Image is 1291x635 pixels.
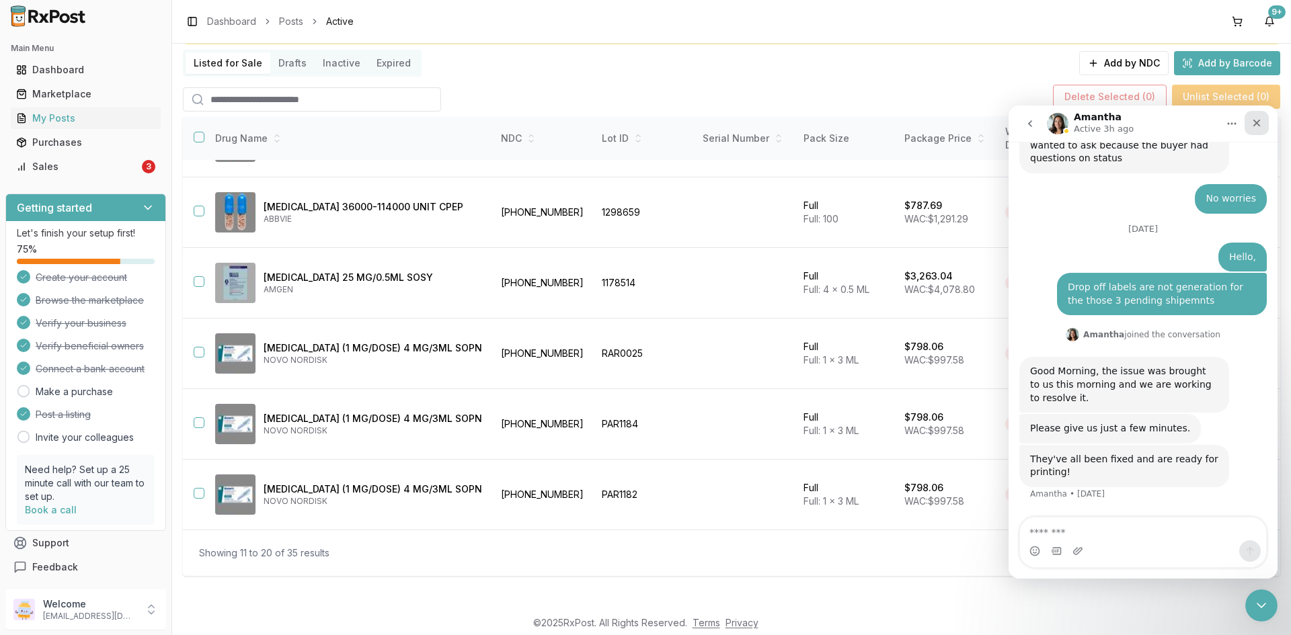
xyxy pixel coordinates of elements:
[142,160,155,173] div: 3
[11,220,258,251] div: Amantha says…
[17,200,92,216] h3: Getting started
[64,440,75,451] button: Upload attachment
[215,192,256,232] img: Creon 36000-114000 UNIT CPEP
[726,617,758,628] a: Privacy
[904,132,989,145] div: Package Price
[5,5,91,27] img: RxPost Logo
[1005,487,1057,502] div: 20% OFF
[197,87,247,100] div: No worries
[22,347,210,374] div: They've all been fixed and are ready for printing!
[5,555,166,579] button: Feedback
[904,481,943,495] p: $798.06
[210,137,258,167] div: Hello,
[36,271,127,284] span: Create your account
[804,354,859,366] span: Full: 1 x 3 ML
[221,145,247,159] div: Hello,
[1005,276,1057,290] div: 20% OFF
[11,43,161,54] h2: Main Menu
[368,52,419,74] button: Expired
[16,87,155,101] div: Marketplace
[11,308,258,339] div: Amantha says…
[5,108,166,129] button: My Posts
[904,269,953,283] p: $3,263.04
[1005,417,1057,431] div: 20% OFF
[493,389,594,460] td: [PHONE_NUMBER]
[22,316,182,330] div: Please give us just a few minutes.
[904,411,943,424] p: $798.06
[1245,589,1278,622] iframe: Intercom live chat
[11,308,192,338] div: Please give us just a few minutes.
[11,155,161,179] a: Sales3
[501,132,586,145] div: NDC
[264,284,482,295] p: AMGEN
[264,200,482,214] p: [MEDICAL_DATA] 36000-114000 UNIT CPEP
[264,355,482,366] p: NOVO NORDISK
[75,224,116,234] b: Amantha
[5,83,166,105] button: Marketplace
[1005,346,1057,361] div: 20% OFF
[594,177,695,248] td: 1298659
[25,504,77,515] a: Book a call
[1079,51,1169,75] button: Add by NDC
[804,425,859,436] span: Full: 1 x 3 ML
[5,531,166,555] button: Support
[17,243,37,256] span: 75 %
[5,132,166,153] button: Purchases
[904,284,975,295] span: WAC: $4,078.80
[11,251,258,308] div: Amantha says…
[59,175,247,202] div: Drop off labels are not generation for the those 3 pending shipemnts
[1174,51,1280,75] button: Add by Barcode
[11,82,161,106] a: Marketplace
[493,248,594,319] td: [PHONE_NUMBER]
[315,52,368,74] button: Inactive
[43,597,136,611] p: Welcome
[264,214,482,224] p: ABBVIE
[804,213,838,224] span: Full: 100
[264,271,482,284] p: [MEDICAL_DATA] 25 MG/0.5ML SOSY
[904,495,964,507] span: WAC: $997.58
[36,385,113,398] a: Make a purchase
[1005,125,1060,152] div: WAC Discount
[36,408,91,421] span: Post a listing
[279,15,303,28] a: Posts
[904,199,942,212] p: $787.69
[693,617,720,628] a: Terms
[264,412,482,425] p: [MEDICAL_DATA] (1 MG/DOSE) 4 MG/3ML SOPN
[48,167,258,210] div: Drop off labels are not generation for the those 3 pending shipemnts
[11,130,161,155] a: Purchases
[904,425,964,436] span: WAC: $997.58
[36,339,144,353] span: Verify beneficial owners
[11,339,258,411] div: Amantha says…
[75,223,212,235] div: joined the conversation
[1005,205,1057,220] div: 39% OFF
[21,440,32,451] button: Emoji picker
[594,460,695,530] td: PAR1182
[11,412,258,435] textarea: Message…
[5,59,166,81] button: Dashboard
[22,259,210,299] div: Good Morning, the issue was brought to us this morning and we are working to resolve it.
[207,15,256,28] a: Dashboard
[16,63,155,77] div: Dashboard
[795,319,896,389] td: Full
[215,263,256,303] img: Enbrel 25 MG/0.5ML SOSY
[42,440,53,451] button: Gif picker
[25,463,147,503] p: Need help? Set up a 25 minute call with our team to set up.
[207,15,354,28] nav: breadcrumb
[11,79,258,119] div: Djalol says…
[36,362,145,376] span: Connect a bank account
[57,222,71,236] img: Profile image for Amantha
[32,560,78,574] span: Feedback
[795,248,896,319] td: Full
[594,389,695,460] td: PAR1184
[36,316,126,330] span: Verify your business
[11,137,258,168] div: Djalol says…
[215,132,482,145] div: Drug Name
[215,474,256,515] img: Ozempic (1 MG/DOSE) 4 MG/3ML SOPN
[36,431,134,444] a: Invite your colleagues
[795,177,896,248] td: Full
[904,340,943,353] p: $798.06
[22,384,96,392] div: Amantha • [DATE]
